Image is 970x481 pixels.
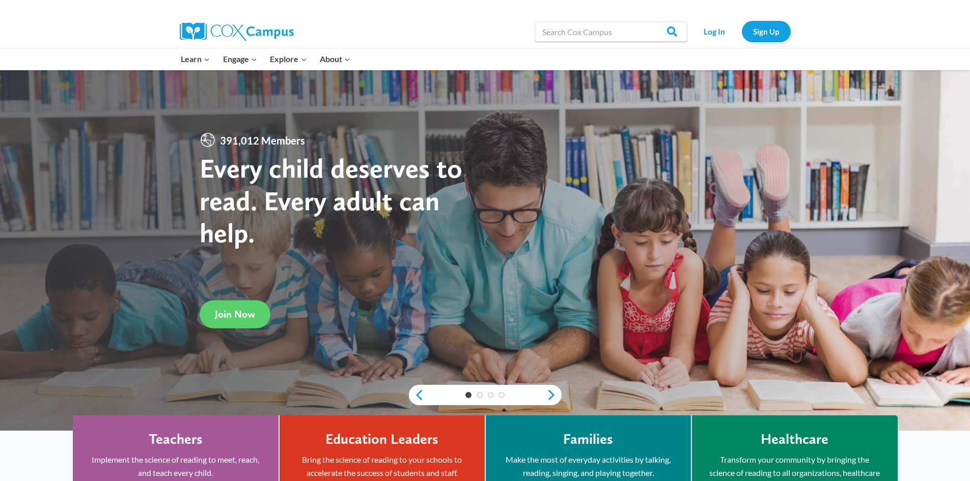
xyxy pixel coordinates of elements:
[320,52,350,66] span: About
[149,431,203,448] h4: Teachers
[200,300,270,328] a: Join Now
[223,52,257,66] span: Engage
[215,308,255,320] span: Join Now
[200,152,462,249] strong: Every child deserves to read. Every adult can help.
[181,52,210,66] span: Learn
[409,389,424,401] a: previous
[270,52,307,66] span: Explore
[180,22,294,41] img: Cox Campus
[325,431,438,448] h4: Education Leaders
[488,392,494,398] a: 3
[498,392,505,398] a: 4
[175,48,357,70] nav: Primary Navigation
[546,389,562,401] a: next
[477,392,483,398] a: 2
[465,392,472,398] a: 1
[88,453,263,479] p: Implement the science of reading to meet, reach, and teach every child.
[409,385,562,405] div: content slider buttons
[761,431,828,448] h4: Healthcare
[216,132,309,148] span: 391,012 Members
[692,21,791,42] nav: Secondary Navigation
[501,453,676,479] p: Make the most of everyday activities by talking, reading, singing, and playing together.
[742,21,791,42] a: Sign Up
[563,431,613,448] h4: Families
[535,21,687,42] input: Search Cox Campus
[295,453,469,479] p: Bring the science of reading to your schools to accelerate the success of students and staff.
[692,21,737,42] a: Log In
